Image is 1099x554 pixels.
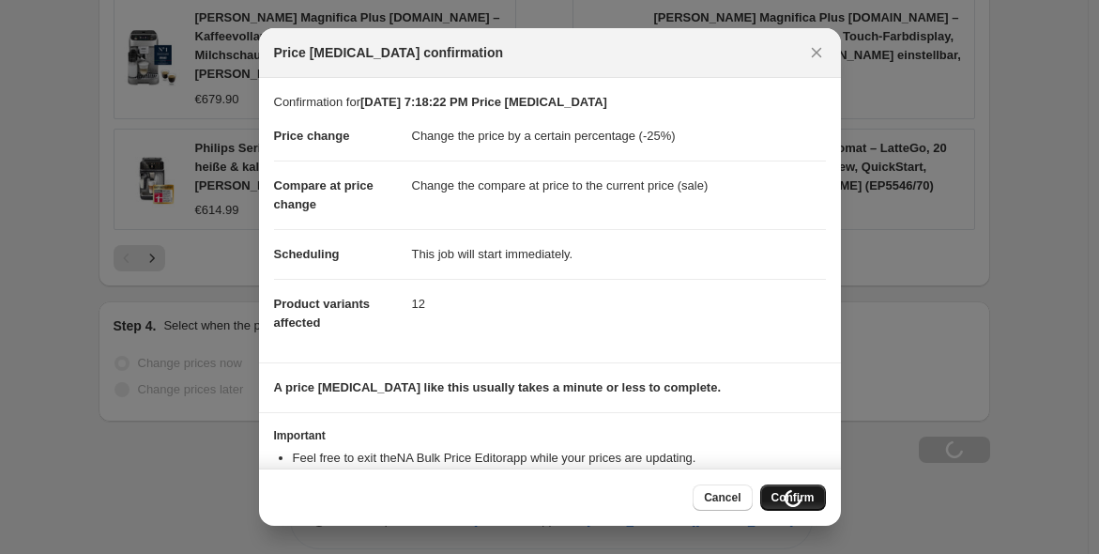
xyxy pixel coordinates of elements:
span: Scheduling [274,247,340,261]
span: Product variants affected [274,297,371,330]
span: Compare at price change [274,178,374,211]
b: A price [MEDICAL_DATA] like this usually takes a minute or less to complete. [274,380,722,394]
dd: Change the price by a certain percentage (-25%) [412,112,826,161]
dd: This job will start immediately. [412,229,826,279]
dd: 12 [412,279,826,329]
span: Cancel [704,490,740,505]
dd: Change the compare at price to the current price (sale) [412,161,826,210]
b: [DATE] 7:18:22 PM Price [MEDICAL_DATA] [360,95,607,109]
span: Price change [274,129,350,143]
button: Close [803,39,830,66]
h3: Important [274,428,826,443]
li: Feel free to exit the NA Bulk Price Editor app while your prices are updating. [293,449,826,468]
button: Cancel [693,485,752,511]
span: Price [MEDICAL_DATA] confirmation [274,43,504,62]
p: Confirmation for [274,93,826,112]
